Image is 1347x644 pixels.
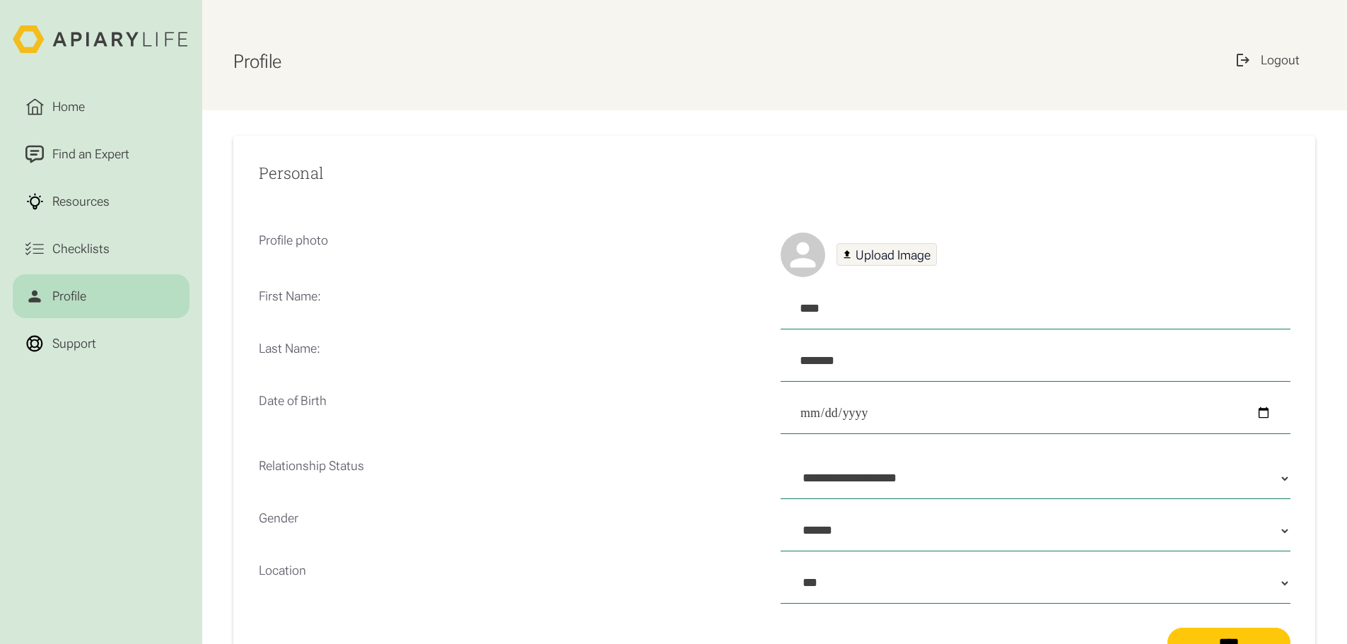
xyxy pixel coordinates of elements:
h2: Personal [259,161,768,185]
p: Last Name: [259,341,768,382]
div: Profile [49,287,89,306]
div: Resources [49,192,112,211]
div: Upload Image [856,245,931,264]
h1: Profile [233,50,281,73]
p: Relationship Status [259,458,768,499]
a: Logout [1221,38,1315,83]
a: Home [13,85,189,129]
a: Find an Expert [13,132,189,177]
p: Gender [259,510,768,551]
div: Find an Expert [49,145,132,164]
div: Logout [1258,50,1303,69]
a: Checklists [13,227,189,271]
a: Upload Image [836,243,937,266]
p: Date of Birth [259,393,768,447]
div: Home [49,98,88,117]
a: Resources [13,180,189,224]
p: Profile photo [259,233,768,277]
div: Support [49,334,99,353]
p: First Name: [259,288,768,329]
div: Checklists [49,240,112,259]
a: Support [13,322,189,366]
p: Location [259,563,768,616]
a: Profile [13,274,189,319]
